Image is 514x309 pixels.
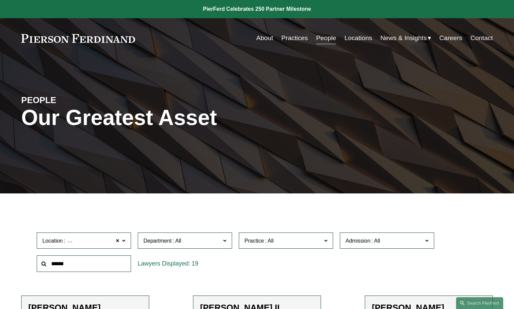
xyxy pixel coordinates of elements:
h4: PEOPLE [21,95,139,105]
span: Department [143,238,172,244]
a: About [256,32,273,44]
a: Careers [439,32,462,44]
span: News & Insights [380,32,427,44]
span: [GEOGRAPHIC_DATA] [66,237,123,245]
a: Contact [471,32,493,44]
span: 19 [192,260,198,267]
h1: Our Greatest Asset [21,105,335,130]
span: Admission [346,238,371,244]
a: Locations [345,32,372,44]
a: Search this site [456,297,503,309]
a: People [316,32,336,44]
a: Practices [281,32,308,44]
span: Location [42,238,63,244]
span: Practice [245,238,264,244]
a: folder dropdown [380,32,431,44]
